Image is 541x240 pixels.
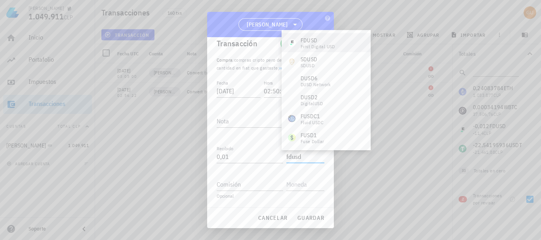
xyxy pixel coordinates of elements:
span: cancelar [258,214,288,221]
span: guardar [297,214,324,221]
div: DUSD2 [301,93,323,101]
label: Recibido [217,146,233,151]
label: Fecha [217,80,228,86]
button: cancelar [255,211,291,225]
p: : [217,56,324,72]
div: FDUSD [301,36,335,44]
div: SDUSD-icon [288,58,296,66]
span: Compra [217,57,232,63]
div: First Digital USD [301,44,335,49]
a: ver más [279,65,295,71]
div: FDUSD-icon [288,39,296,47]
div: DUSD6 [301,74,331,82]
div: Fuse Dollar [301,139,324,144]
div: FUSD1-icon [288,134,296,142]
div: DUSD Network [301,82,331,87]
div: DUSD2-icon [288,96,296,104]
div: FUSDC1 [301,112,324,120]
input: Moneda [286,178,323,191]
div: FUSDC1-icon [288,115,296,123]
span: compras cripto pero desconoces la cantidad en fiat que gastaste, . [217,57,306,71]
div: Transacción [217,37,257,50]
button: guardar [294,211,328,225]
span: [PERSON_NAME] [247,21,288,28]
div: Opcional [217,194,324,198]
div: Fluid USDC [301,120,324,125]
input: Moneda [286,150,323,163]
div: digitalUSD [301,101,323,106]
div: FUSD1 [301,131,324,139]
div: SDUSD [301,55,317,63]
div: SDUSD [301,63,317,68]
div: DUSD6-icon [288,77,296,85]
label: Hora [264,80,273,86]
